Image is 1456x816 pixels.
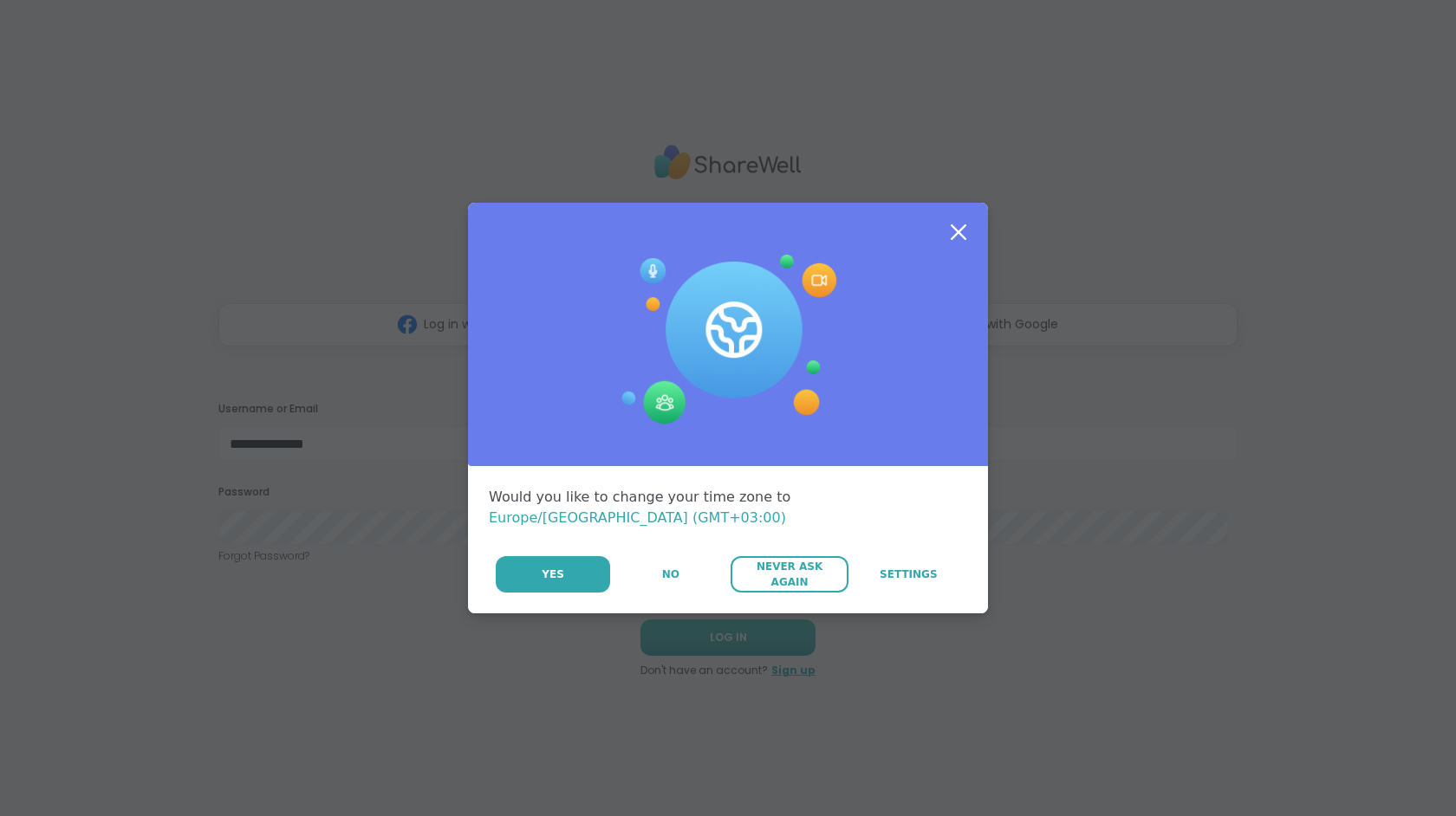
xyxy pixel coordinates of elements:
span: Settings [880,567,938,582]
button: No [612,556,729,593]
span: Europe/[GEOGRAPHIC_DATA] (GMT+03:00) [489,509,786,526]
button: Yes [496,556,610,593]
div: Would you like to change your time zone to [489,487,967,528]
span: Never Ask Again [739,559,839,590]
button: Never Ask Again [731,556,848,593]
span: Yes [542,567,564,582]
a: Settings [850,556,967,593]
span: No [662,567,679,582]
img: Session Experience [620,255,836,424]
